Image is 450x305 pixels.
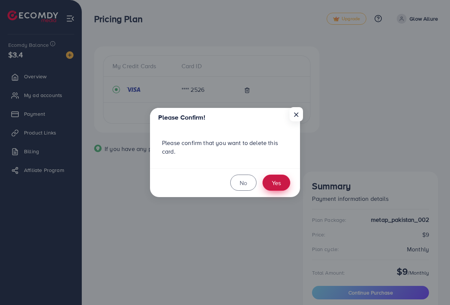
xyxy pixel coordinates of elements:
[262,175,290,191] button: Yes
[158,113,205,122] h5: Please Confirm!
[150,127,300,168] div: Please confirm that you want to delete this card.
[230,175,256,191] button: No
[289,107,303,121] button: Close
[418,271,444,299] iframe: Chat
